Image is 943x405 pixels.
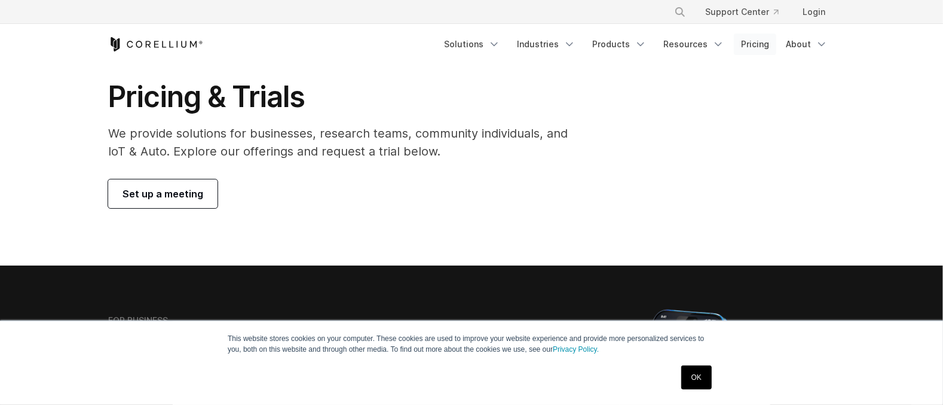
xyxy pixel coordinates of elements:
a: Solutions [437,34,507,55]
a: Login [793,1,835,23]
a: Corellium Home [108,37,203,51]
a: Privacy Policy. [553,345,599,354]
span: Set up a meeting [123,187,203,201]
button: Search [669,1,691,23]
div: Navigation Menu [660,1,835,23]
h6: FOR BUSINESS [108,315,168,326]
p: This website stores cookies on your computer. These cookies are used to improve your website expe... [228,333,715,355]
a: Pricing [734,34,776,55]
a: Resources [656,34,731,55]
a: Industries [510,34,583,55]
a: OK [681,366,712,389]
a: Products [585,34,654,55]
a: About [779,34,835,55]
div: Navigation Menu [437,34,835,55]
p: We provide solutions for businesses, research teams, community individuals, and IoT & Auto. Explo... [108,124,584,160]
a: Set up a meeting [108,179,218,208]
a: Support Center [696,1,788,23]
h1: Pricing & Trials [108,79,584,115]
